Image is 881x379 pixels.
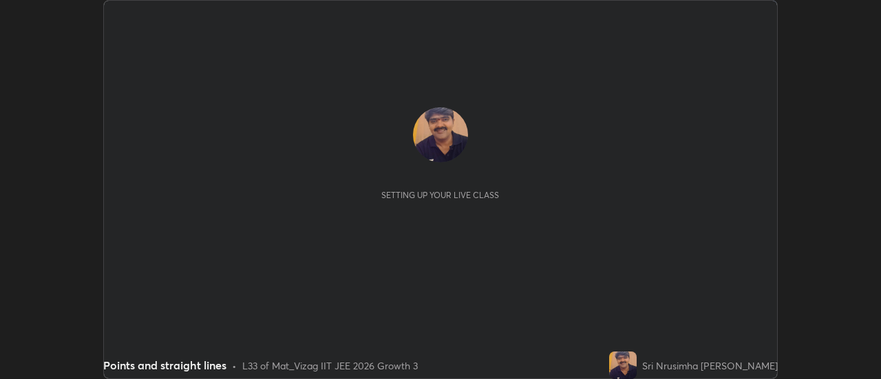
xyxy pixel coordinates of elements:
div: • [232,358,237,373]
div: Points and straight lines [103,357,226,373]
div: L33 of Mat_Vizag IIT JEE 2026 Growth 3 [242,358,418,373]
div: Sri Nrusimha [PERSON_NAME] [642,358,778,373]
div: Setting up your live class [381,190,499,200]
img: f54d720e133a4ee1b1c0d1ef8fff5f48.jpg [609,351,637,379]
img: f54d720e133a4ee1b1c0d1ef8fff5f48.jpg [413,107,468,162]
